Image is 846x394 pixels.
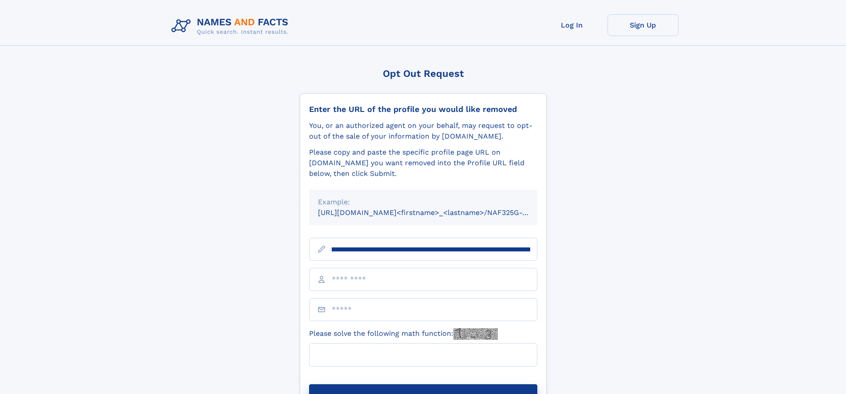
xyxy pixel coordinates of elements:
[309,120,537,142] div: You, or an authorized agent on your behalf, may request to opt-out of the sale of your informatio...
[300,68,547,79] div: Opt Out Request
[318,208,554,217] small: [URL][DOMAIN_NAME]<firstname>_<lastname>/NAF325G-xxxxxxxx
[309,147,537,179] div: Please copy and paste the specific profile page URL on [DOMAIN_NAME] you want removed into the Pr...
[168,14,296,38] img: Logo Names and Facts
[309,328,498,340] label: Please solve the following math function:
[318,197,528,207] div: Example:
[608,14,679,36] a: Sign Up
[309,104,537,114] div: Enter the URL of the profile you would like removed
[536,14,608,36] a: Log In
